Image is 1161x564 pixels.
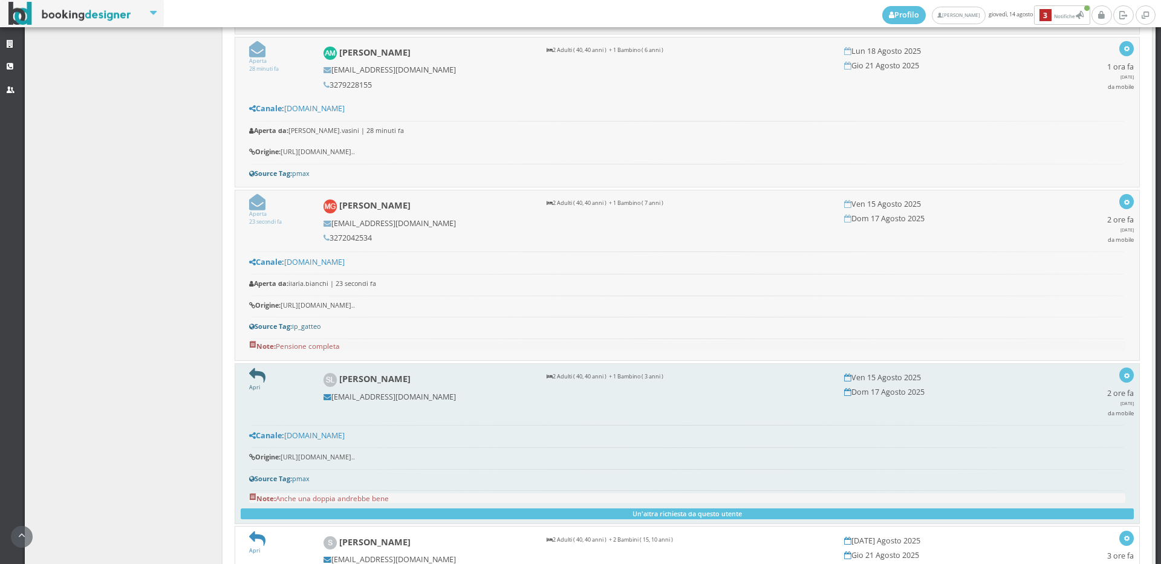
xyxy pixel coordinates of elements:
[882,6,926,24] a: Profilo
[1108,83,1134,91] small: da mobile
[324,233,530,242] h5: 3272042534
[1108,409,1134,417] small: da mobile
[249,452,281,461] b: Origine:
[249,147,281,156] b: Origine:
[339,536,411,548] b: [PERSON_NAME]
[1107,62,1134,91] h5: 1 ora fa
[249,323,1126,331] h6: lp_gatteo
[249,453,1126,461] h6: [URL][DOMAIN_NAME]..
[844,536,1051,545] h5: [DATE] Agosto 2025
[249,431,1126,440] h5: [DOMAIN_NAME]
[882,5,1091,25] span: giovedì, 14 agosto
[249,202,282,225] a: Aperta23 secondi fa
[249,104,1126,113] h5: [DOMAIN_NAME]
[249,341,276,351] b: Note:
[249,430,284,441] b: Canale:
[324,392,530,401] h5: [EMAIL_ADDRESS][DOMAIN_NAME]
[1034,5,1090,25] button: 3Notifiche
[844,373,1051,382] h5: Ven 15 Agosto 2025
[249,322,292,331] b: Source Tag:
[324,373,337,387] img: See Lan
[249,302,1126,310] h6: [URL][DOMAIN_NAME]..
[1107,215,1134,244] h5: 2 ore fa
[249,539,265,554] a: Apri
[249,127,1126,135] h6: [PERSON_NAME].vasini | 28 minuti fa
[1120,400,1134,406] span: [DATE]
[249,257,284,267] b: Canale:
[339,199,411,211] b: [PERSON_NAME]
[844,199,1051,209] h5: Ven 15 Agosto 2025
[249,280,1126,288] h6: ilaria.bianchi | 23 secondi fa
[324,219,530,228] h5: [EMAIL_ADDRESS][DOMAIN_NAME]
[547,373,828,381] p: 2 Adulti ( 40, 40 anni ) + 1 Bambino ( 3 anni )
[1108,236,1134,244] small: da mobile
[339,47,411,58] b: [PERSON_NAME]
[249,258,1126,267] h5: [DOMAIN_NAME]
[932,7,986,24] a: [PERSON_NAME]
[1120,74,1134,80] span: [DATE]
[324,536,337,550] img: Serena Zanchetta
[844,214,1051,223] h5: Dom 17 Agosto 2025
[249,170,1126,178] h6: pmax
[249,169,292,178] b: Source Tag:
[249,49,279,73] a: Aperta28 minuti fa
[324,555,530,564] h5: [EMAIL_ADDRESS][DOMAIN_NAME]
[249,148,1126,156] h6: [URL][DOMAIN_NAME]..
[249,493,1126,504] pre: Anche una doppia andrebbe bene
[1039,9,1052,22] b: 3
[249,341,1126,351] pre: Pensione completa
[241,508,1134,519] button: Un'altra richiesta da questo utente
[324,199,337,213] img: Michele Garufi
[844,551,1051,560] h5: Gio 21 Agosto 2025
[249,474,292,483] b: Source Tag:
[249,375,265,391] a: Apri
[8,2,131,25] img: BookingDesigner.com
[324,47,337,60] img: Anna Munteanu
[547,199,828,207] p: 2 Adulti ( 40, 40 anni ) + 1 Bambino ( 7 anni )
[844,387,1051,397] h5: Dom 17 Agosto 2025
[249,493,276,503] b: Note:
[1107,389,1134,417] h5: 2 ore fa
[1120,227,1134,233] span: [DATE]
[547,536,828,544] p: 2 Adulti ( 40, 40 anni ) + 2 Bambini ( 15, 10 anni )
[844,47,1051,56] h5: Lun 18 Agosto 2025
[324,80,530,89] h5: 3279228155
[324,65,530,74] h5: [EMAIL_ADDRESS][DOMAIN_NAME]
[249,475,1126,483] h6: pmax
[249,279,288,288] b: Aperta da:
[249,126,288,135] b: Aperta da:
[249,300,281,310] b: Origine:
[249,103,284,114] b: Canale:
[339,373,411,384] b: [PERSON_NAME]
[547,47,828,54] p: 2 Adulti ( 40, 40 anni ) + 1 Bambino ( 6 anni )
[844,61,1051,70] h5: Gio 21 Agosto 2025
